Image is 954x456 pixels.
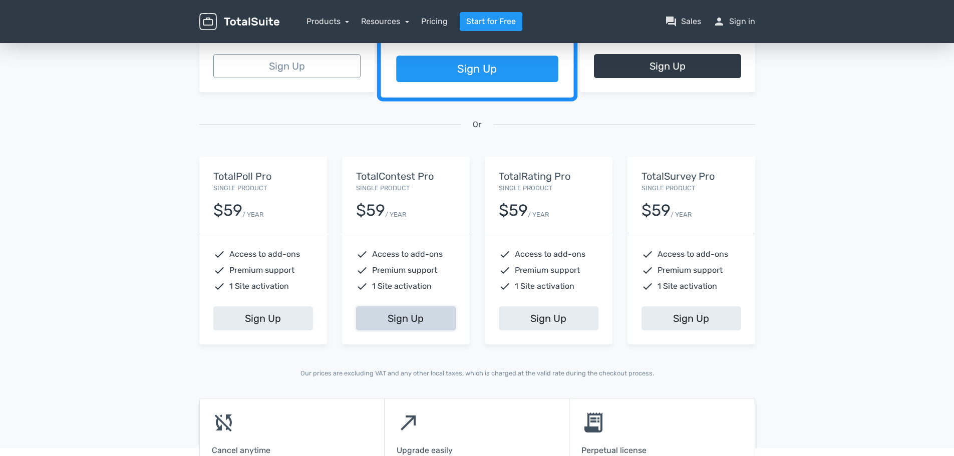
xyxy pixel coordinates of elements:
[499,202,528,219] div: $59
[515,248,585,260] span: Access to add-ons
[396,56,558,83] a: Sign Up
[642,248,654,260] span: check
[212,446,372,455] h6: Cancel anytime
[515,264,580,276] span: Premium support
[713,16,755,28] a: personSign in
[229,264,294,276] span: Premium support
[199,368,755,378] p: Our prices are excluding VAT and any other local taxes, which is charged at the valid rate during...
[499,280,511,292] span: check
[199,13,279,31] img: TotalSuite for WordPress
[213,306,313,330] a: Sign Up
[213,248,225,260] span: check
[372,248,443,260] span: Access to add-ons
[356,248,368,260] span: check
[460,12,522,31] a: Start for Free
[581,446,742,455] h6: Perpetual license
[594,54,741,78] a: Sign Up
[356,264,368,276] span: check
[658,264,723,276] span: Premium support
[213,171,313,182] h5: TotalPoll Pro
[372,280,432,292] span: 1 Site activation
[213,202,242,219] div: $59
[671,210,692,219] small: / YEAR
[213,280,225,292] span: check
[642,280,654,292] span: check
[385,210,406,219] small: / YEAR
[499,248,511,260] span: check
[642,171,741,182] h5: TotalSurvey Pro
[397,410,421,434] span: north_east
[642,184,695,192] small: Single Product
[397,446,557,455] h6: Upgrade easily
[356,306,456,330] a: Sign Up
[421,16,448,28] a: Pricing
[581,410,605,434] span: receipt_long
[665,16,701,28] a: question_answerSales
[356,280,368,292] span: check
[212,410,236,434] span: sync_disabled
[213,264,225,276] span: check
[499,184,552,192] small: Single Product
[242,210,263,219] small: / YEAR
[499,306,598,330] a: Sign Up
[229,280,289,292] span: 1 Site activation
[356,171,456,182] h5: TotalContest Pro
[372,264,437,276] span: Premium support
[356,202,385,219] div: $59
[642,306,741,330] a: Sign Up
[473,119,481,131] span: Or
[665,16,677,28] span: question_answer
[356,184,410,192] small: Single Product
[499,171,598,182] h5: TotalRating Pro
[642,202,671,219] div: $59
[306,17,350,26] a: Products
[499,264,511,276] span: check
[713,16,725,28] span: person
[642,264,654,276] span: check
[515,280,574,292] span: 1 Site activation
[658,248,728,260] span: Access to add-ons
[229,248,300,260] span: Access to add-ons
[528,210,549,219] small: / YEAR
[213,54,361,78] a: Sign Up
[213,184,267,192] small: Single Product
[361,17,409,26] a: Resources
[658,280,717,292] span: 1 Site activation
